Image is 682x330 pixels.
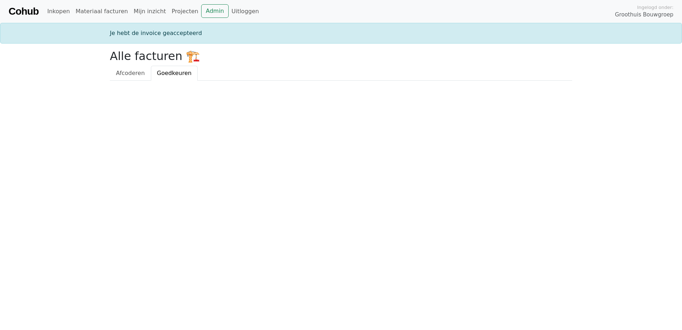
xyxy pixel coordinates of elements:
[131,4,169,19] a: Mijn inzicht
[615,11,673,19] span: Groothuis Bouwgroep
[169,4,201,19] a: Projecten
[106,29,576,37] div: Je hebt de invoice geaccepteerd
[157,70,192,76] span: Goedkeuren
[116,70,145,76] span: Afcoderen
[229,4,262,19] a: Uitloggen
[637,4,673,11] span: Ingelogd onder:
[151,66,198,81] a: Goedkeuren
[73,4,131,19] a: Materiaal facturen
[44,4,72,19] a: Inkopen
[110,66,151,81] a: Afcoderen
[201,4,229,18] a: Admin
[110,49,572,63] h2: Alle facturen 🏗️
[9,3,39,20] a: Cohub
